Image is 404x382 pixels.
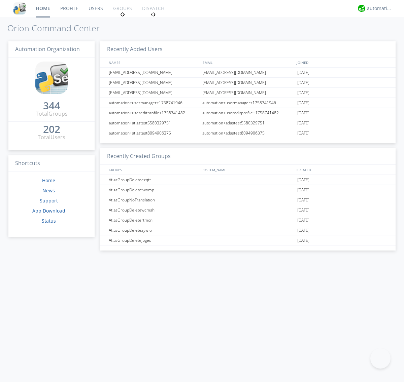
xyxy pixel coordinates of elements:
[297,205,309,215] span: [DATE]
[100,118,396,128] a: automation+atlastest5580329751automation+atlastest5580329751[DATE]
[297,195,309,205] span: [DATE]
[42,187,55,194] a: News
[370,348,391,369] iframe: Toggle Customer Support
[107,225,200,235] div: AtlasGroupDeletezywio
[42,218,56,224] a: Status
[100,225,396,235] a: AtlasGroupDeletezywio[DATE]
[107,215,200,225] div: AtlasGroupDeletertmcn
[120,12,125,17] img: spin.svg
[107,235,200,245] div: AtlasGroupDeletejbges
[100,88,396,98] a: [EMAIL_ADDRESS][DOMAIN_NAME][EMAIL_ADDRESS][DOMAIN_NAME][DATE]
[107,118,200,128] div: automation+atlastest5580329751
[100,148,396,165] h3: Recently Created Groups
[100,185,396,195] a: AtlasGroupDeletetwomp[DATE]
[107,68,200,77] div: [EMAIL_ADDRESS][DOMAIN_NAME]
[297,235,309,245] span: [DATE]
[42,177,55,184] a: Home
[100,175,396,185] a: AtlasGroupDeleteezqtt[DATE]
[367,5,392,12] div: automation+atlas
[100,78,396,88] a: [EMAIL_ADDRESS][DOMAIN_NAME][EMAIL_ADDRESS][DOMAIN_NAME][DATE]
[201,78,296,87] div: [EMAIL_ADDRESS][DOMAIN_NAME]
[201,108,296,118] div: automation+usereditprofile+1758741482
[107,128,200,138] div: automation+atlastest8094906375
[297,128,309,138] span: [DATE]
[297,215,309,225] span: [DATE]
[100,128,396,138] a: automation+atlastest8094906375automation+atlastest8094906375[DATE]
[43,102,60,109] div: 344
[297,68,309,78] span: [DATE]
[107,185,200,195] div: AtlasGroupDeletetwomp
[100,108,396,118] a: automation+usereditprofile+1758741482automation+usereditprofile+1758741482[DATE]
[201,165,295,175] div: SYSTEM_NAME
[107,165,199,175] div: GROUPS
[297,108,309,118] span: [DATE]
[151,12,156,17] img: spin.svg
[13,2,26,14] img: cddb5a64eb264b2086981ab96f4c1ba7
[107,175,200,185] div: AtlasGroupDeleteezqtt
[100,195,396,205] a: AtlasGroupNoTranslation[DATE]
[107,205,200,215] div: AtlasGroupDeletewcmah
[100,98,396,108] a: automation+usermanager+1758741946automation+usermanager+1758741946[DATE]
[201,88,296,98] div: [EMAIL_ADDRESS][DOMAIN_NAME]
[100,235,396,245] a: AtlasGroupDeletejbges[DATE]
[43,126,60,133] a: 202
[358,5,365,12] img: d2d01cd9b4174d08988066c6d424eccd
[38,133,65,141] div: Total Users
[201,98,296,108] div: automation+usermanager+1758741946
[40,197,58,204] a: Support
[297,88,309,98] span: [DATE]
[107,98,200,108] div: automation+usermanager+1758741946
[107,195,200,205] div: AtlasGroupNoTranslation
[107,108,200,118] div: automation+usereditprofile+1758741482
[297,185,309,195] span: [DATE]
[100,215,396,225] a: AtlasGroupDeletertmcn[DATE]
[43,126,60,132] div: 202
[297,225,309,235] span: [DATE]
[297,78,309,88] span: [DATE]
[297,98,309,108] span: [DATE]
[201,118,296,128] div: automation+atlastest5580329751
[295,58,389,67] div: JOINED
[32,207,65,214] a: App Download
[107,58,199,67] div: NAMES
[100,68,396,78] a: [EMAIL_ADDRESS][DOMAIN_NAME][EMAIL_ADDRESS][DOMAIN_NAME][DATE]
[107,78,200,87] div: [EMAIL_ADDRESS][DOMAIN_NAME]
[36,110,68,118] div: Total Groups
[100,41,396,58] h3: Recently Added Users
[100,205,396,215] a: AtlasGroupDeletewcmah[DATE]
[295,165,389,175] div: CREATED
[297,175,309,185] span: [DATE]
[35,62,68,94] img: cddb5a64eb264b2086981ab96f4c1ba7
[201,128,296,138] div: automation+atlastest8094906375
[43,102,60,110] a: 344
[107,88,200,98] div: [EMAIL_ADDRESS][DOMAIN_NAME]
[297,118,309,128] span: [DATE]
[15,45,80,53] span: Automation Organization
[8,155,95,172] h3: Shortcuts
[201,58,295,67] div: EMAIL
[201,68,296,77] div: [EMAIL_ADDRESS][DOMAIN_NAME]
